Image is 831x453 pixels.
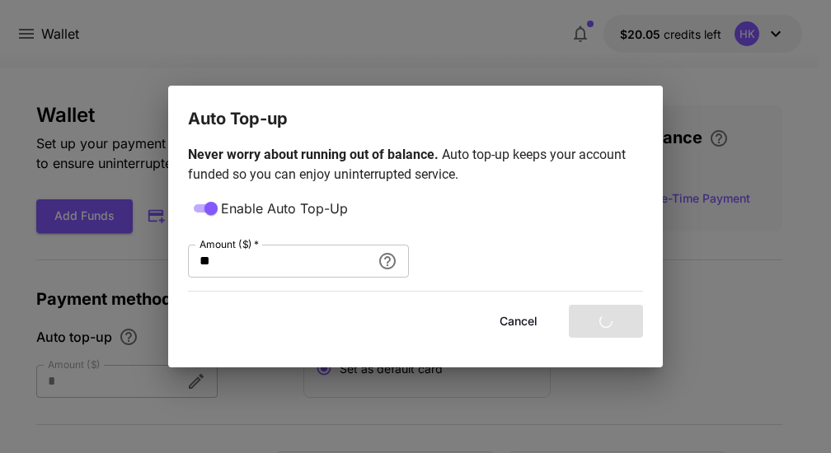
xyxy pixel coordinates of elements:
[188,145,643,184] p: Auto top-up keeps your account funded so you can enjoy uninterrupted service.
[168,86,663,132] h2: Auto Top-up
[481,305,556,339] button: Cancel
[221,198,348,218] span: Enable Auto Top-Up
[200,237,259,251] label: Amount ($)
[188,147,442,162] span: Never worry about running out of balance.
